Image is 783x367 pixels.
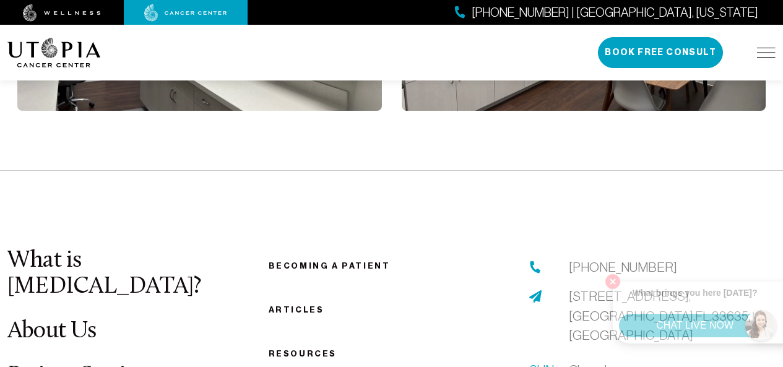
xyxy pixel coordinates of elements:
[569,257,677,277] a: [PHONE_NUMBER]
[529,290,542,303] img: address
[569,289,750,342] span: [STREET_ADDRESS], [GEOGRAPHIC_DATA], FL, 33635, [GEOGRAPHIC_DATA]
[7,319,96,343] a: About Us
[269,261,391,270] a: Becoming a patient
[598,37,723,68] button: Book Free Consult
[269,305,324,314] a: Articles
[7,38,101,67] img: logo
[569,287,776,345] a: [STREET_ADDRESS],[GEOGRAPHIC_DATA],FL,33635,[GEOGRAPHIC_DATA]
[7,249,201,299] a: What is [MEDICAL_DATA]?
[144,4,227,22] img: cancer center
[757,48,776,58] img: icon-hamburger
[23,4,101,22] img: wellness
[472,4,758,22] span: [PHONE_NUMBER] | [GEOGRAPHIC_DATA], [US_STATE]
[455,4,758,22] a: [PHONE_NUMBER] | [GEOGRAPHIC_DATA], [US_STATE]
[529,261,542,274] img: phone
[269,349,337,358] a: Resources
